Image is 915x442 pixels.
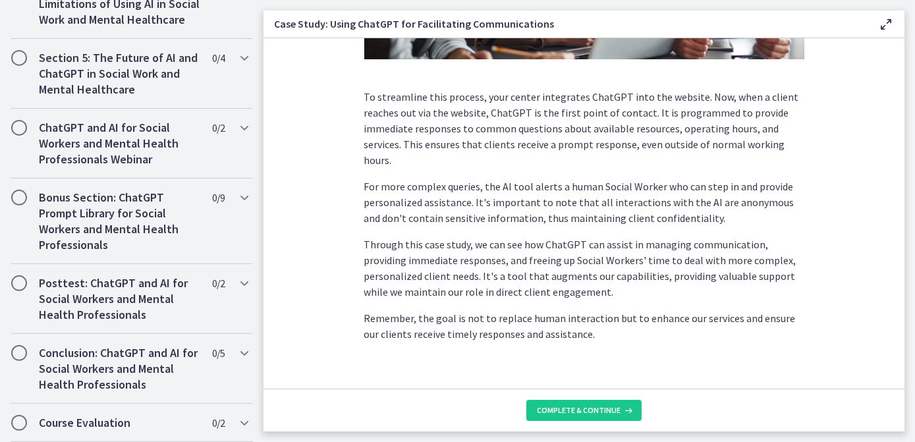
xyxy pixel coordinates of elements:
span: 0 / 2 [212,120,225,136]
p: For more complex queries, the AI tool alerts a human Social Worker who can step in and provide pe... [364,179,804,226]
h2: Bonus Section: ChatGPT Prompt Library for Social Workers and Mental Health Professionals [39,190,200,253]
h3: Case Study: Using ChatGPT for Facilitating Communications [274,16,857,32]
h2: ChatGPT and AI for Social Workers and Mental Health Professionals Webinar [39,120,200,167]
p: Remember, the goal is not to replace human interaction but to enhance our services and ensure our... [364,310,804,342]
h2: Posttest: ChatGPT and AI for Social Workers and Mental Health Professionals [39,275,200,323]
p: To streamline this process, your center integrates ChatGPT into the website. Now, when a client r... [364,89,804,168]
span: 0 / 2 [212,415,225,431]
span: 0 / 9 [212,190,225,206]
h2: Conclusion: ChatGPT and AI for Social Workers and Mental Health Professionals [39,345,200,393]
span: 0 / 4 [212,50,225,66]
button: Complete & continue [526,400,642,421]
span: 0 / 2 [212,275,225,291]
p: Through this case study, we can see how ChatGPT can assist in managing communication, providing i... [364,236,804,300]
span: 0 / 5 [212,345,225,361]
h2: Course Evaluation [39,415,200,431]
h2: Section 5: The Future of AI and ChatGPT in Social Work and Mental Healthcare [39,50,200,97]
span: Complete & continue [537,405,621,416]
